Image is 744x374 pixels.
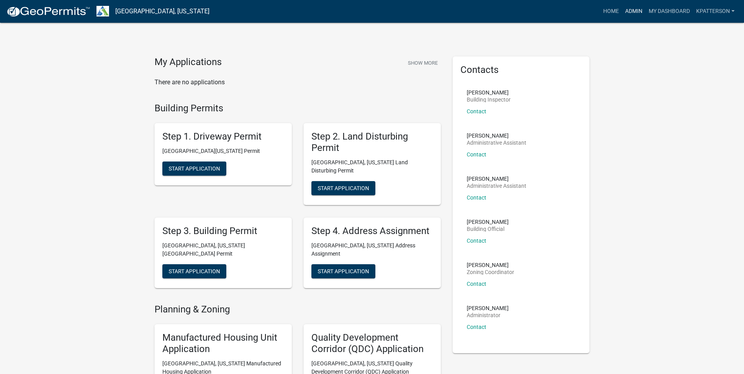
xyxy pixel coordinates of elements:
[162,225,284,237] h5: Step 3. Building Permit
[467,90,511,95] p: [PERSON_NAME]
[622,4,646,19] a: Admin
[318,185,369,191] span: Start Application
[162,264,226,278] button: Start Application
[311,241,433,258] p: [GEOGRAPHIC_DATA], [US_STATE] Address Assignment
[460,64,582,76] h5: Contacts
[311,131,433,154] h5: Step 2. Land Disturbing Permit
[96,6,109,16] img: Troup County, Georgia
[467,133,526,138] p: [PERSON_NAME]
[467,97,511,102] p: Building Inspector
[155,56,222,68] h4: My Applications
[693,4,738,19] a: KPATTERSON
[467,312,509,318] p: Administrator
[467,176,526,182] p: [PERSON_NAME]
[467,219,509,225] p: [PERSON_NAME]
[169,268,220,274] span: Start Application
[115,5,209,18] a: [GEOGRAPHIC_DATA], [US_STATE]
[155,103,441,114] h4: Building Permits
[311,225,433,237] h5: Step 4. Address Assignment
[467,140,526,145] p: Administrative Assistant
[311,181,375,195] button: Start Application
[467,226,509,232] p: Building Official
[467,108,486,114] a: Contact
[169,165,220,172] span: Start Application
[467,305,509,311] p: [PERSON_NAME]
[311,158,433,175] p: [GEOGRAPHIC_DATA], [US_STATE] Land Disturbing Permit
[162,147,284,155] p: [GEOGRAPHIC_DATA][US_STATE] Permit
[162,162,226,176] button: Start Application
[162,131,284,142] h5: Step 1. Driveway Permit
[467,151,486,158] a: Contact
[467,269,514,275] p: Zoning Coordinator
[405,56,441,69] button: Show More
[467,262,514,268] p: [PERSON_NAME]
[311,332,433,355] h5: Quality Development Corridor (QDC) Application
[311,264,375,278] button: Start Application
[467,194,486,201] a: Contact
[467,183,526,189] p: Administrative Assistant
[162,332,284,355] h5: Manufactured Housing Unit Application
[467,238,486,244] a: Contact
[467,281,486,287] a: Contact
[467,324,486,330] a: Contact
[155,304,441,315] h4: Planning & Zoning
[646,4,693,19] a: My Dashboard
[162,241,284,258] p: [GEOGRAPHIC_DATA], [US_STATE][GEOGRAPHIC_DATA] Permit
[318,268,369,274] span: Start Application
[600,4,622,19] a: Home
[155,78,441,87] p: There are no applications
